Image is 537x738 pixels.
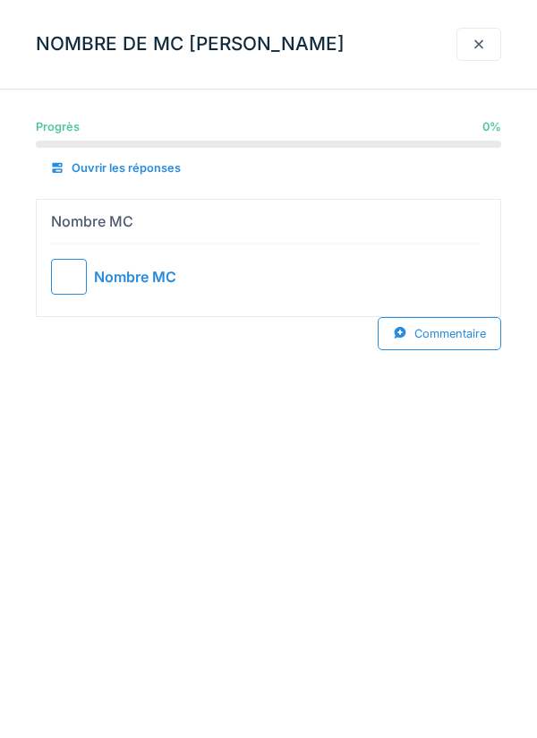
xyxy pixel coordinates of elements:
progress: 0 % [36,141,501,148]
div: Commentaire [378,317,501,350]
div: Ouvrir les réponses [36,152,195,184]
div: Progrès [36,118,80,135]
div: 0 % [482,118,501,135]
div: Nombre MC [94,266,176,287]
div: Nombre MC [51,210,133,232]
h3: NOMBRE DE MC [PERSON_NAME] [36,33,345,56]
summary: Nombre MC Nombre MC [44,207,493,309]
